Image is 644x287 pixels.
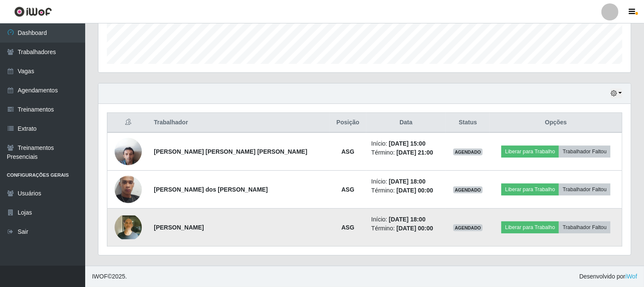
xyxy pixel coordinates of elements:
[453,187,483,193] span: AGENDADO
[501,146,559,158] button: Liberar para Trabalho
[342,224,354,231] strong: ASG
[115,159,142,220] img: 1719447176515.jpeg
[397,225,433,232] time: [DATE] 00:00
[389,140,425,147] time: [DATE] 15:00
[342,186,354,193] strong: ASG
[579,272,637,281] span: Desenvolvido por
[92,273,108,280] span: IWOF
[371,177,441,186] li: Início:
[490,113,622,133] th: Opções
[453,149,483,155] span: AGENDADO
[371,224,441,233] li: Término:
[92,272,127,281] span: © 2025 .
[371,215,441,224] li: Início:
[559,146,610,158] button: Trabalhador Faltou
[397,149,433,156] time: [DATE] 21:00
[154,186,268,193] strong: [PERSON_NAME] dos [PERSON_NAME]
[154,148,307,155] strong: [PERSON_NAME] [PERSON_NAME] [PERSON_NAME]
[453,224,483,231] span: AGENDADO
[389,216,425,223] time: [DATE] 18:00
[371,186,441,195] li: Término:
[371,139,441,148] li: Início:
[14,6,52,17] img: CoreUI Logo
[446,113,490,133] th: Status
[115,133,142,169] img: 1745881058992.jpeg
[149,113,330,133] th: Trabalhador
[366,113,446,133] th: Data
[389,178,425,185] time: [DATE] 18:00
[330,113,366,133] th: Posição
[371,148,441,157] li: Término:
[501,184,559,195] button: Liberar para Trabalho
[342,148,354,155] strong: ASG
[625,273,637,280] a: iWof
[501,221,559,233] button: Liberar para Trabalho
[115,215,142,239] img: 1758664160274.jpeg
[559,221,610,233] button: Trabalhador Faltou
[397,187,433,194] time: [DATE] 00:00
[559,184,610,195] button: Trabalhador Faltou
[154,224,204,231] strong: [PERSON_NAME]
